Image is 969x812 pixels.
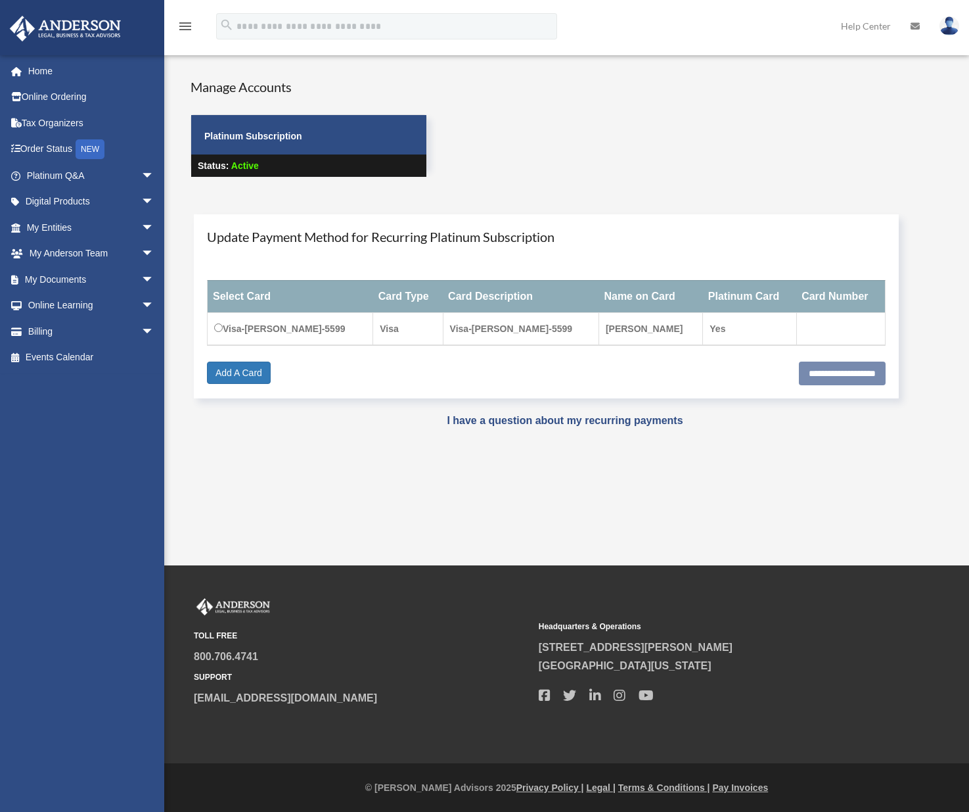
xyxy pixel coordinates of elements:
td: [PERSON_NAME] [598,312,702,345]
th: Card Description [443,280,598,312]
i: search [219,18,234,32]
a: I have a question about my recurring payments [447,415,683,426]
a: Order StatusNEW [9,136,174,163]
a: [GEOGRAPHIC_DATA][US_STATE] [539,660,711,671]
span: arrow_drop_down [141,293,168,320]
a: [STREET_ADDRESS][PERSON_NAME] [539,642,732,653]
span: arrow_drop_down [141,162,168,189]
a: Privacy Policy | [516,782,584,793]
td: Visa [373,312,443,345]
a: menu [177,23,193,34]
a: Terms & Conditions | [618,782,710,793]
a: Online Ordering [9,84,174,110]
a: Platinum Q&Aarrow_drop_down [9,162,174,189]
a: Pay Invoices [712,782,768,793]
span: arrow_drop_down [141,318,168,345]
span: arrow_drop_down [141,214,168,241]
img: Anderson Advisors Platinum Portal [194,598,273,615]
small: SUPPORT [194,671,530,684]
span: arrow_drop_down [141,241,168,268]
a: Tax Organizers [9,110,174,136]
div: NEW [76,139,104,159]
td: Yes [703,312,796,345]
img: Anderson Advisors Platinum Portal [6,16,125,41]
strong: Platinum Subscription [204,131,302,141]
th: Name on Card [598,280,702,312]
td: Visa-[PERSON_NAME]-5599 [208,312,373,345]
h4: Manage Accounts [191,78,427,96]
th: Card Number [796,280,885,312]
small: Headquarters & Operations [539,620,874,634]
strong: Status: [198,160,229,171]
span: Active [231,160,259,171]
a: Online Learningarrow_drop_down [9,293,174,319]
a: Legal | [586,782,615,793]
th: Platinum Card [703,280,796,312]
a: Digital Productsarrow_drop_down [9,189,174,215]
div: © [PERSON_NAME] Advisors 2025 [164,780,969,796]
i: menu [177,18,193,34]
a: 800.706.4741 [194,651,258,662]
a: Add A Card [207,362,271,384]
a: Billingarrow_drop_down [9,318,174,345]
a: My Anderson Teamarrow_drop_down [9,241,174,267]
h4: Update Payment Method for Recurring Platinum Subscription [207,227,886,246]
a: Home [9,58,174,84]
a: My Entitiesarrow_drop_down [9,214,174,241]
a: My Documentsarrow_drop_down [9,266,174,293]
th: Select Card [208,280,373,312]
small: TOLL FREE [194,629,530,643]
a: Events Calendar [9,345,174,371]
span: arrow_drop_down [141,266,168,293]
img: User Pic [939,16,959,36]
td: Visa-[PERSON_NAME]-5599 [443,312,598,345]
th: Card Type [373,280,443,312]
span: arrow_drop_down [141,189,168,216]
a: [EMAIL_ADDRESS][DOMAIN_NAME] [194,692,377,704]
